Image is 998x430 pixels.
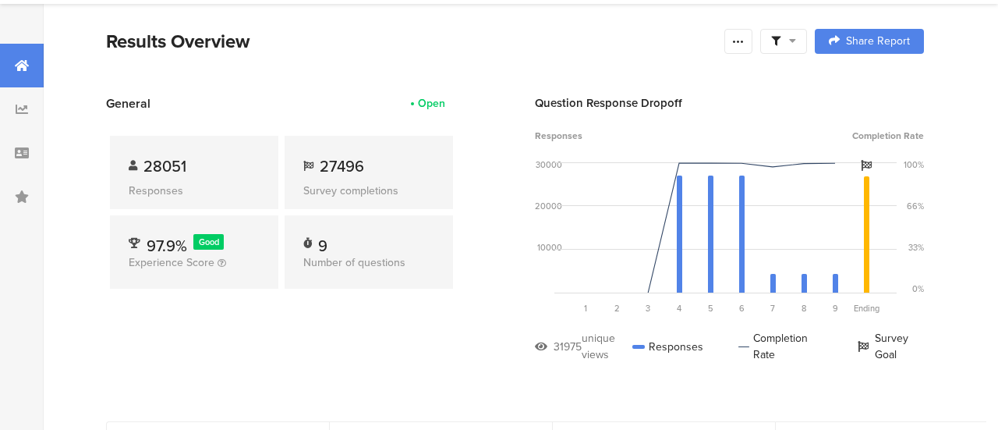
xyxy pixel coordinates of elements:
[106,27,717,55] div: Results Overview
[738,330,823,363] div: Completion Rate
[846,36,910,47] span: Share Report
[802,302,806,315] span: 8
[535,129,582,143] span: Responses
[632,330,703,363] div: Responses
[852,129,924,143] span: Completion Rate
[320,155,364,178] span: 27496
[614,302,620,315] span: 2
[739,302,745,315] span: 6
[833,302,838,315] span: 9
[646,302,650,315] span: 3
[418,95,445,112] div: Open
[537,241,562,254] div: 10000
[536,158,562,171] div: 30000
[582,330,632,363] div: unique views
[904,158,924,171] div: 100%
[858,330,924,363] div: Survey Goal
[129,183,260,199] div: Responses
[143,155,186,178] span: 28051
[851,302,882,315] div: Ending
[318,234,327,250] div: 9
[861,160,872,171] i: Survey Goal
[303,183,434,199] div: Survey completions
[770,302,775,315] span: 7
[708,302,713,315] span: 5
[907,200,924,212] div: 66%
[535,200,562,212] div: 20000
[106,94,150,112] span: General
[199,236,219,248] span: Good
[908,241,924,254] div: 33%
[912,283,924,295] div: 0%
[535,94,924,112] div: Question Response Dropoff
[584,302,587,315] span: 1
[147,234,187,258] span: 97.9%
[677,302,681,315] span: 4
[129,254,214,271] span: Experience Score
[303,254,405,271] span: Number of questions
[554,339,582,355] div: 31975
